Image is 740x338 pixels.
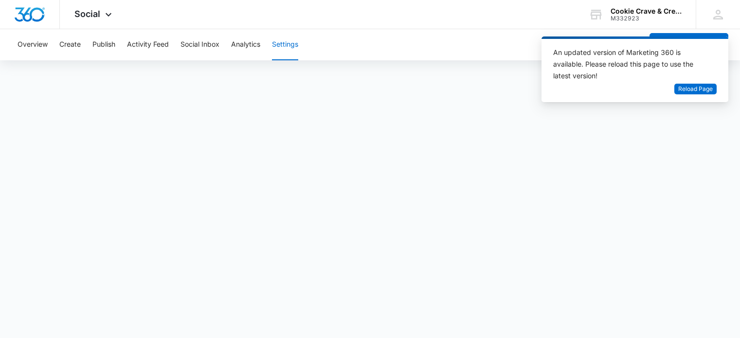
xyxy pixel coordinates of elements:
[92,29,115,60] button: Publish
[611,7,682,15] div: account name
[272,29,298,60] button: Settings
[553,47,705,82] div: An updated version of Marketing 360 is available. Please reload this page to use the latest version!
[59,29,81,60] button: Create
[611,15,682,22] div: account id
[74,9,100,19] span: Social
[678,85,713,94] span: Reload Page
[650,33,728,56] button: Create a Post
[18,29,48,60] button: Overview
[231,29,260,60] button: Analytics
[180,29,219,60] button: Social Inbox
[674,84,717,95] button: Reload Page
[127,29,169,60] button: Activity Feed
